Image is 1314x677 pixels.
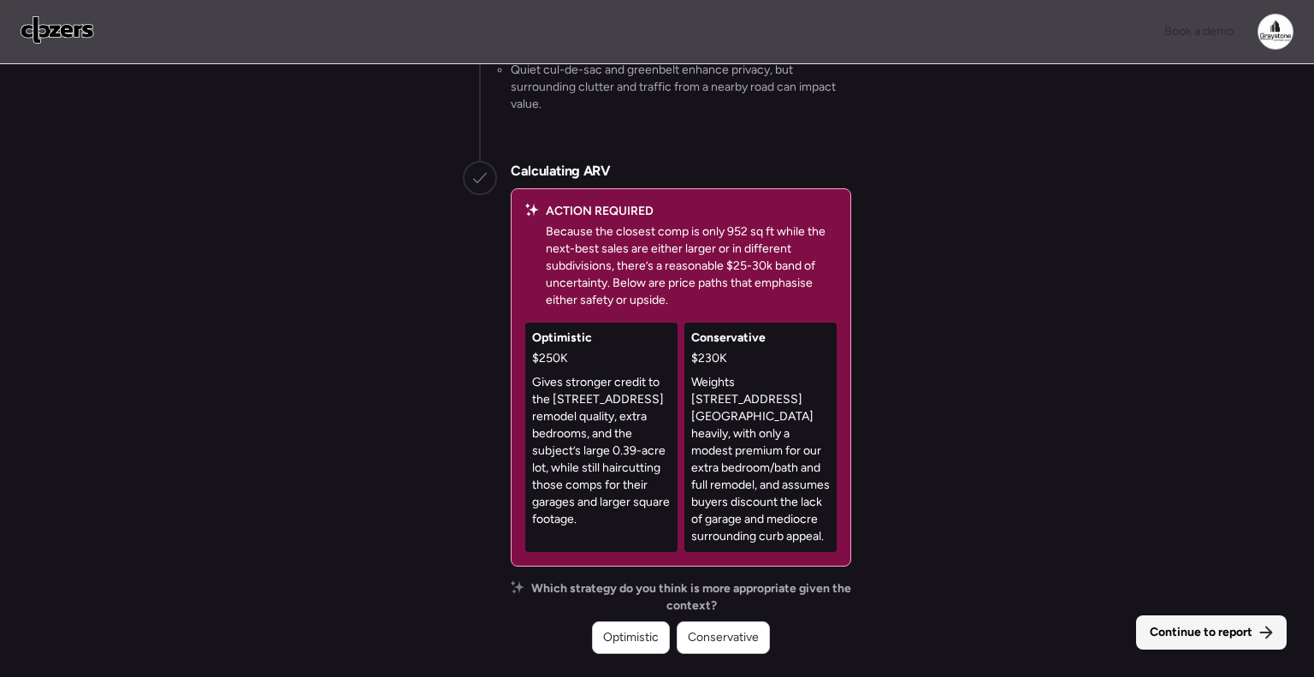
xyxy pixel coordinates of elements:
img: Logo [21,16,94,44]
span: ACTION REQUIRED [546,203,654,220]
span: Conservative [691,330,766,347]
span: Optimistic [532,330,592,347]
span: Conservative [688,629,759,646]
p: Gives stronger credit to the [STREET_ADDRESS] remodel quality, extra bedrooms, and the subject’s ... [532,374,671,528]
span: $230K [691,350,727,367]
span: $250K [532,350,568,367]
h2: Calculating ARV [511,161,611,181]
span: Continue to report [1150,624,1252,641]
li: Quiet cul-de-sac and greenbelt enhance privacy, but surrounding clutter and traffic from a nearby... [511,62,851,113]
span: Optimistic [603,629,659,646]
p: Weights [STREET_ADDRESS][GEOGRAPHIC_DATA] heavily, with only a modest premium for our extra bedro... [691,374,830,545]
span: Book a demo [1164,24,1234,39]
p: Because the closest comp is only 952 sq ft while the next-best sales are either larger or in diff... [546,223,837,309]
span: Which strategy do you think is more appropriate given the context? [531,580,851,615]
